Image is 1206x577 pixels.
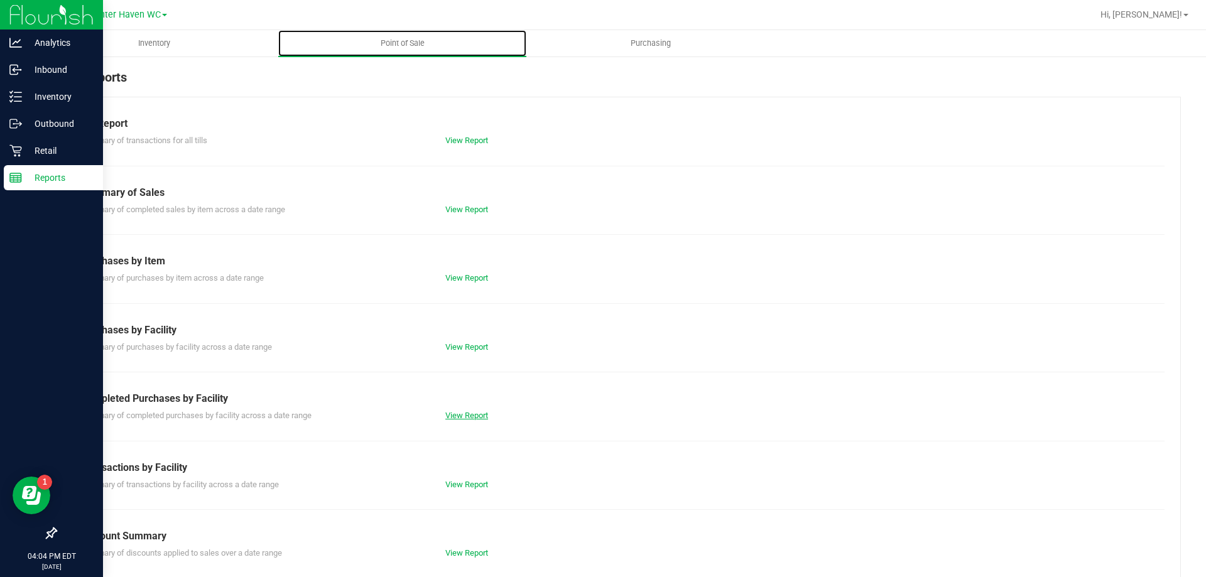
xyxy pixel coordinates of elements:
span: Summary of purchases by item across a date range [81,273,264,283]
inline-svg: Analytics [9,36,22,49]
span: Summary of completed purchases by facility across a date range [81,411,312,420]
p: [DATE] [6,562,97,571]
div: Purchases by Item [81,254,1155,269]
inline-svg: Inbound [9,63,22,76]
div: Completed Purchases by Facility [81,391,1155,406]
span: Purchasing [614,38,688,49]
span: Inventory [121,38,187,49]
iframe: Resource center unread badge [37,475,52,490]
a: View Report [445,411,488,420]
p: Analytics [22,35,97,50]
span: Summary of purchases by facility across a date range [81,342,272,352]
inline-svg: Inventory [9,90,22,103]
p: Outbound [22,116,97,131]
a: Inventory [30,30,278,57]
a: View Report [445,273,488,283]
div: Summary of Sales [81,185,1155,200]
a: View Report [445,480,488,489]
a: View Report [445,548,488,558]
a: View Report [445,342,488,352]
p: 04:04 PM EDT [6,551,97,562]
div: Till Report [81,116,1155,131]
p: Reports [22,170,97,185]
a: View Report [445,205,488,214]
div: POS Reports [55,68,1181,97]
inline-svg: Reports [9,171,22,184]
p: Inbound [22,62,97,77]
inline-svg: Outbound [9,117,22,130]
span: Summary of transactions for all tills [81,136,207,145]
p: Retail [22,143,97,158]
div: Transactions by Facility [81,460,1155,475]
div: Purchases by Facility [81,323,1155,338]
span: Summary of discounts applied to sales over a date range [81,548,282,558]
span: Summary of completed sales by item across a date range [81,205,285,214]
div: Discount Summary [81,529,1155,544]
iframe: Resource center [13,477,50,514]
span: Point of Sale [364,38,442,49]
p: Inventory [22,89,97,104]
a: View Report [445,136,488,145]
a: Point of Sale [278,30,526,57]
span: Winter Haven WC [89,9,161,20]
inline-svg: Retail [9,144,22,157]
a: Purchasing [526,30,774,57]
span: Hi, [PERSON_NAME]! [1100,9,1182,19]
span: Summary of transactions by facility across a date range [81,480,279,489]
